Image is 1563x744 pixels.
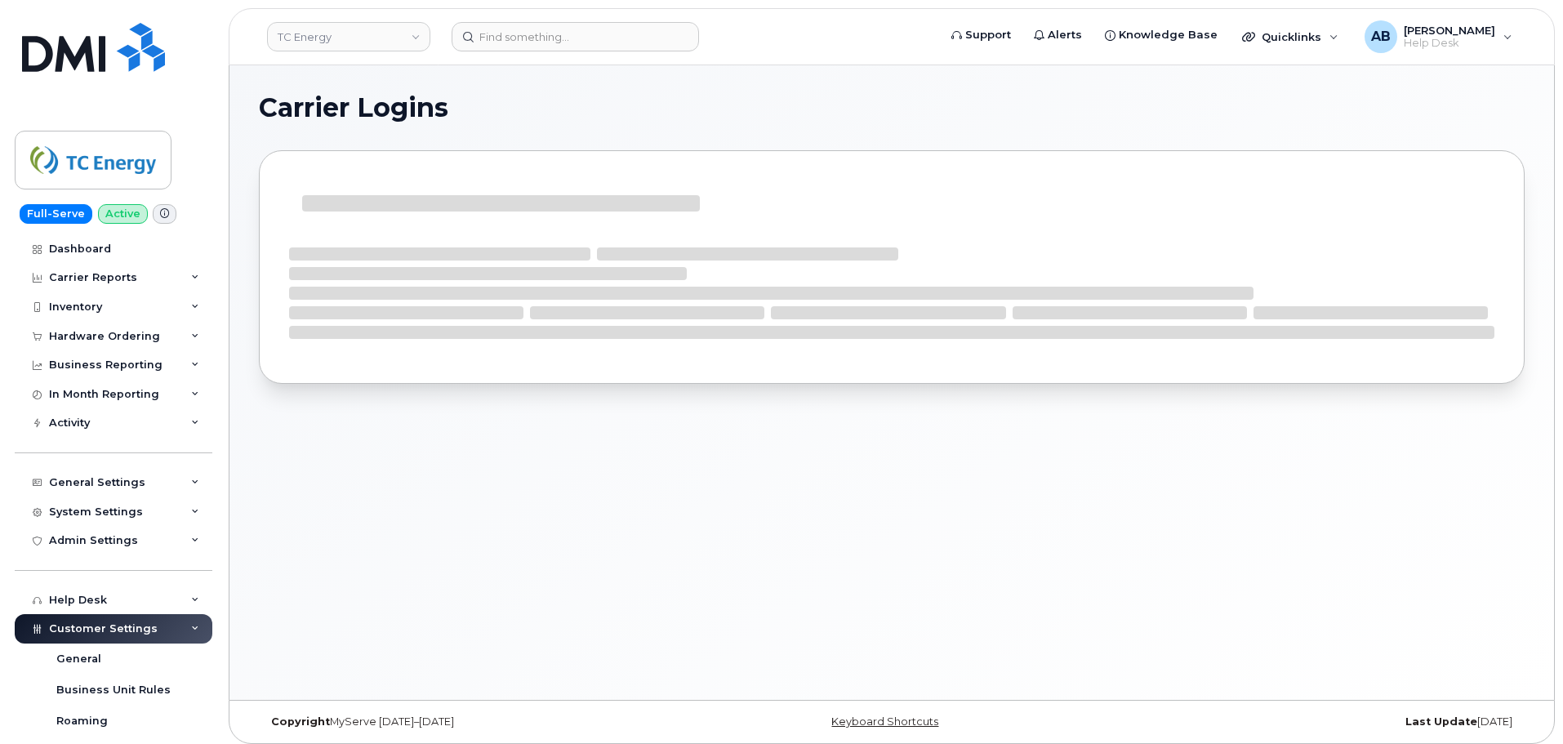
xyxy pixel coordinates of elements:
[1102,715,1525,728] div: [DATE]
[259,715,681,728] div: MyServe [DATE]–[DATE]
[259,96,448,120] span: Carrier Logins
[271,715,330,728] strong: Copyright
[831,715,938,728] a: Keyboard Shortcuts
[1405,715,1477,728] strong: Last Update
